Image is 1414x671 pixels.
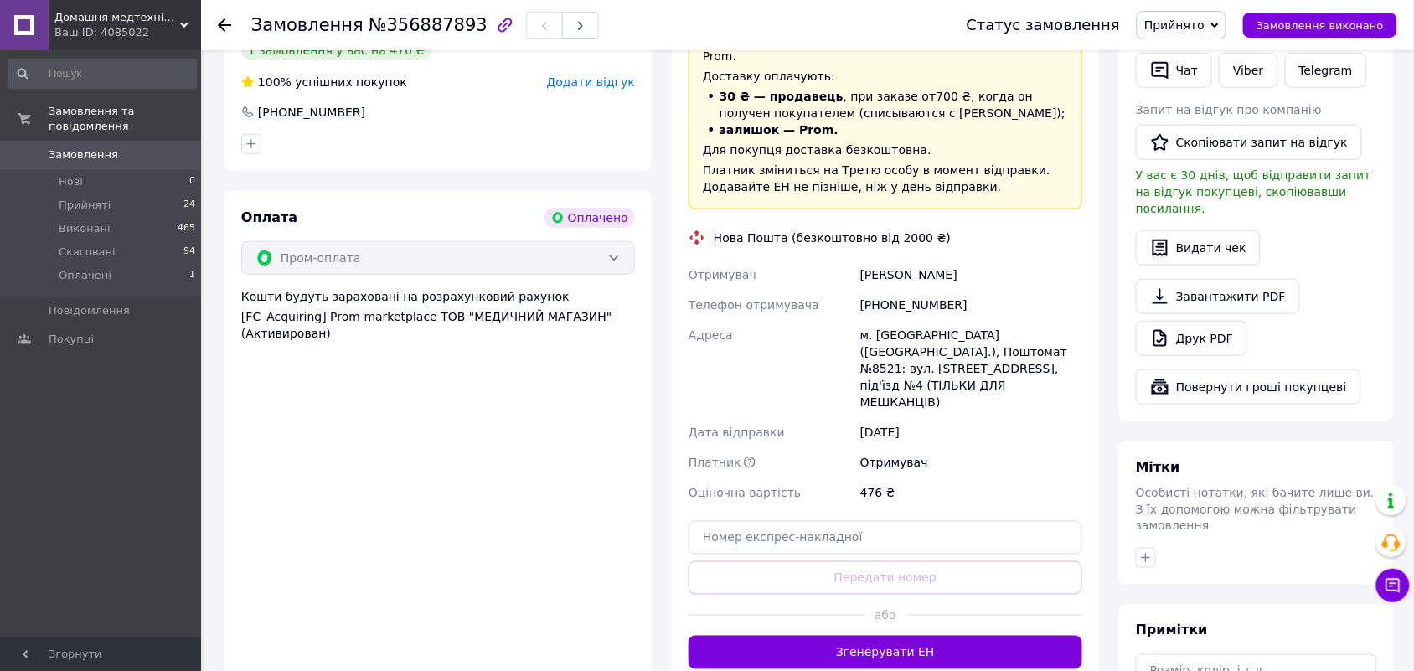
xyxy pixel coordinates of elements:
span: Адреса [689,328,733,342]
span: Прийняті [59,198,111,213]
span: Замовлення виконано [1257,19,1384,32]
span: Запит на відгук про компанію [1136,103,1322,116]
div: 1 замовлення у вас на 476 ₴ [241,40,431,60]
div: Отримувач [857,447,1086,477]
button: Скопіювати запит на відгук [1136,125,1362,160]
li: , при заказе от 700 ₴ , когда он получен покупателем (списываются с [PERSON_NAME]); [703,88,1068,121]
div: Нова Пошта (безкоштовно від 2000 ₴) [710,230,955,246]
span: Оплата [241,209,297,225]
span: Замовлення та повідомлення [49,104,201,134]
input: Пошук [8,59,197,89]
a: Друк PDF [1136,321,1247,356]
span: Отримувач [689,268,756,281]
div: Ваш ID: 4085022 [54,25,201,40]
span: 30 ₴ — продавець [720,90,844,103]
div: Повернутися назад [218,17,231,34]
div: [PHONE_NUMBER] [256,104,367,121]
span: Замовлення [251,15,364,35]
span: Нові [59,174,83,189]
span: Домашня медтехніка та ортопедичні товари [54,10,180,25]
div: Платник зміниться на Третю особу в момент відправки. Додавайте ЕН не пізніше, ніж у день відправки. [703,162,1068,195]
span: 1 [189,268,195,283]
span: Скасовані [59,245,116,260]
div: м. [GEOGRAPHIC_DATA] ([GEOGRAPHIC_DATA].), Поштомат №8521: вул. [STREET_ADDRESS], під'їзд №4 (ТІЛ... [857,320,1086,417]
div: 476 ₴ [857,477,1086,508]
span: або [866,607,906,624]
span: Мітки [1136,459,1180,475]
span: 465 [178,221,195,236]
span: №356887893 [369,15,488,35]
div: Доставку оплачують: [703,68,1068,85]
div: [PHONE_NUMBER] [857,290,1086,320]
span: Телефон отримувача [689,298,819,312]
span: Замовлення [49,147,118,163]
span: Особисті нотатки, які бачите лише ви. З їх допомогою можна фільтрувати замовлення [1136,486,1375,533]
span: залишок — Prom. [720,123,839,137]
span: Оплачені [59,268,111,283]
div: [FC_Acquiring] Prom marketplace ТОВ "МЕДИЧНИЙ МАГАЗИН" (Активирован) [241,308,635,342]
button: Згенерувати ЕН [689,636,1082,669]
span: 0 [189,174,195,189]
span: Прийнято [1144,18,1205,32]
span: 24 [183,198,195,213]
span: Примітки [1136,622,1208,638]
button: Повернути гроші покупцеві [1136,369,1361,405]
a: Viber [1219,53,1277,88]
span: 94 [183,245,195,260]
a: Telegram [1285,53,1367,88]
div: успішних покупок [241,74,407,90]
button: Чат з покупцем [1376,569,1410,602]
span: У вас є 30 днів, щоб відправити запит на відгук покупцеві, скопіювавши посилання. [1136,168,1371,215]
span: Оціночна вартість [689,486,801,499]
span: 100% [258,75,292,89]
button: Замовлення виконано [1243,13,1397,38]
button: Видати чек [1136,230,1261,266]
span: Дата відправки [689,426,785,439]
div: Для покупця доставка безкоштовна. [703,142,1068,158]
span: Додати відгук [547,75,635,89]
a: Завантажити PDF [1136,279,1300,314]
div: Кошти будуть зараховані на розрахунковий рахунок [241,288,635,342]
input: Номер експрес-накладної [689,521,1082,555]
span: Повідомлення [49,303,130,318]
div: [PERSON_NAME] [857,260,1086,290]
div: Оплачено [544,208,635,228]
div: Статус замовлення [967,17,1121,34]
div: [DATE] [857,417,1086,447]
button: Чат [1136,53,1212,88]
span: Покупці [49,332,94,347]
span: Виконані [59,221,111,236]
span: Платник [689,456,741,469]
